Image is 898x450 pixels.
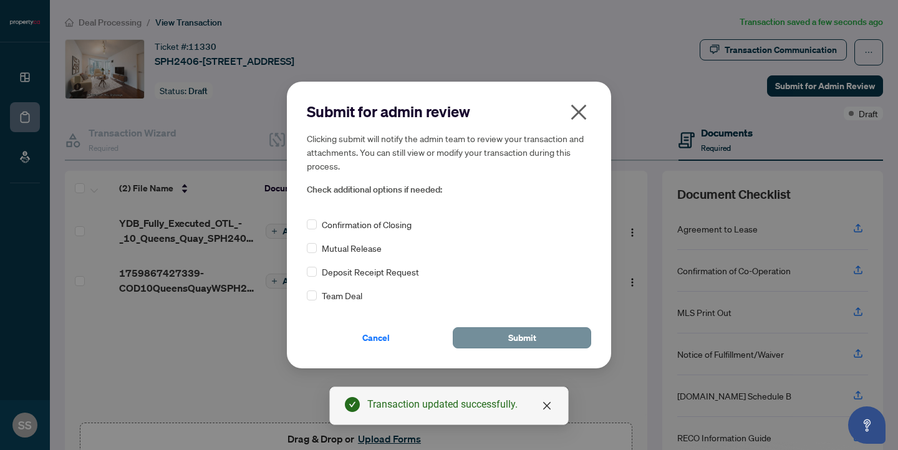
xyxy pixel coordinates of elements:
[453,327,591,348] button: Submit
[322,218,412,231] span: Confirmation of Closing
[307,102,591,122] h2: Submit for admin review
[307,132,591,173] h5: Clicking submit will notify the admin team to review your transaction and attachments. You can st...
[540,399,554,413] a: Close
[362,328,390,348] span: Cancel
[307,327,445,348] button: Cancel
[322,241,382,255] span: Mutual Release
[542,401,552,411] span: close
[322,265,419,279] span: Deposit Receipt Request
[307,183,591,197] span: Check additional options if needed:
[322,289,362,302] span: Team Deal
[367,397,553,412] div: Transaction updated successfully.
[345,397,360,412] span: check-circle
[569,102,589,122] span: close
[508,328,536,348] span: Submit
[848,406,886,444] button: Open asap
